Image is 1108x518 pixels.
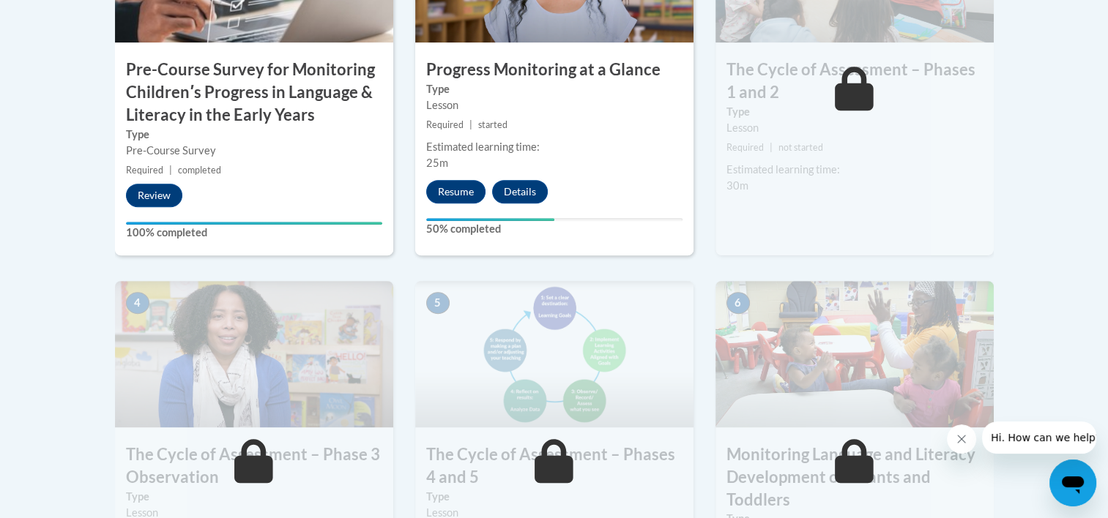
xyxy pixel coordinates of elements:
div: Estimated learning time: [426,139,683,155]
span: 5 [426,292,450,314]
button: Resume [426,180,486,203]
img: Course Image [715,281,994,427]
span: 25m [426,157,448,169]
label: Type [426,81,683,97]
button: Details [492,180,548,203]
h3: The Cycle of Assessment – Phases 4 and 5 [415,443,694,489]
span: | [469,119,472,130]
img: Course Image [115,281,393,427]
label: 100% completed [126,225,382,241]
h3: The Cycle of Assessment – Phases 1 and 2 [715,59,994,104]
div: Lesson [726,120,983,136]
div: Your progress [426,218,554,221]
div: Lesson [426,97,683,113]
span: Required [726,142,764,153]
span: Hi. How can we help? [9,10,119,22]
div: Estimated learning time: [726,162,983,178]
iframe: Button to launch messaging window [1049,459,1096,506]
span: 4 [126,292,149,314]
label: Type [426,489,683,505]
span: | [770,142,773,153]
span: Required [426,119,464,130]
span: started [478,119,507,130]
h3: The Cycle of Assessment – Phase 3 Observation [115,443,393,489]
h3: Pre-Course Survey for Monitoring Childrenʹs Progress in Language & Literacy in the Early Years [115,59,393,126]
div: Pre-Course Survey [126,143,382,159]
div: Your progress [126,222,382,225]
label: Type [126,489,382,505]
span: completed [178,165,221,176]
span: Required [126,165,163,176]
span: | [169,165,172,176]
iframe: Close message [947,424,976,454]
h3: Progress Monitoring at a Glance [415,59,694,81]
span: 6 [726,292,750,314]
h3: Monitoring Language and Literacy Development of Infants and Toddlers [715,443,994,511]
label: Type [726,104,983,120]
label: 50% completed [426,221,683,237]
label: Type [126,127,382,143]
span: 30m [726,179,748,192]
iframe: Message from company [982,421,1096,454]
img: Course Image [415,281,694,427]
span: not started [778,142,823,153]
button: Review [126,184,182,207]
